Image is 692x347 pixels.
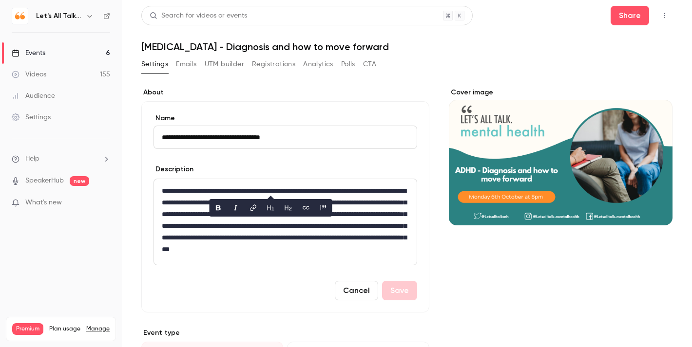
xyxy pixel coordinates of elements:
button: Cancel [335,281,378,300]
span: Help [25,154,39,164]
button: Emails [176,56,196,72]
button: Registrations [252,56,295,72]
button: CTA [363,56,376,72]
img: Let's All Talk Mental Health [12,8,28,24]
button: bold [211,200,226,216]
div: Videos [12,70,46,79]
section: description [154,179,417,265]
label: Name [154,113,417,123]
button: Share [611,6,649,25]
label: About [141,88,429,97]
div: Search for videos or events [150,11,247,21]
button: Settings [141,56,168,72]
div: Events [12,48,45,58]
div: Settings [12,112,51,122]
button: Polls [341,56,355,72]
iframe: Noticeable Trigger [98,199,110,207]
h6: Let's All Talk Mental Health [36,11,82,21]
button: Analytics [303,56,333,72]
label: Cover image [449,88,673,97]
p: Event type [141,328,429,338]
span: What's new [25,198,62,208]
label: Description [154,164,193,174]
div: editor [154,179,417,265]
span: new [70,176,89,186]
button: UTM builder [205,56,244,72]
a: SpeakerHub [25,176,64,186]
a: Manage [86,325,110,333]
span: Premium [12,323,43,335]
h1: [MEDICAL_DATA] - Diagnosis and how to move forward [141,41,673,53]
div: Audience [12,91,55,101]
span: Plan usage [49,325,80,333]
button: italic [228,200,244,216]
button: link [246,200,261,216]
section: Cover image [449,88,673,225]
button: blockquote [316,200,331,216]
li: help-dropdown-opener [12,154,110,164]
